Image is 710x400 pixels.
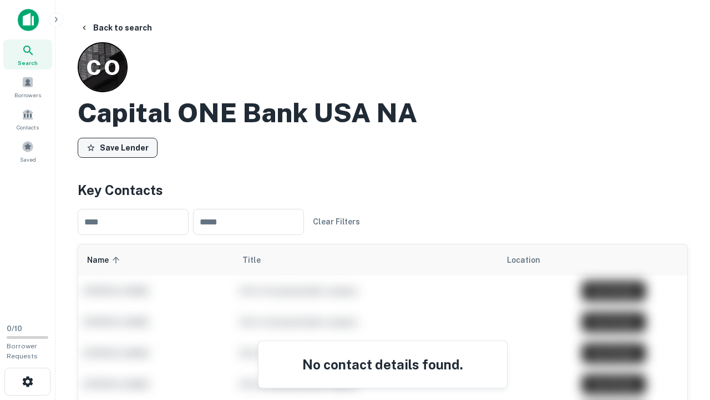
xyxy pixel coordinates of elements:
span: Borrower Requests [7,342,38,360]
a: Search [3,39,52,69]
img: capitalize-icon.png [18,9,39,31]
a: Contacts [3,104,52,134]
button: Clear Filters [308,212,364,232]
p: C O [86,52,119,83]
span: Search [18,58,38,67]
button: Save Lender [78,138,158,158]
span: Borrowers [14,91,41,99]
a: Saved [3,136,52,166]
iframe: Chat Widget [655,311,710,364]
a: Borrowers [3,72,52,102]
h4: Key Contacts [78,180,688,200]
span: 0 / 10 [7,324,22,333]
h4: No contact details found. [272,354,494,374]
span: Contacts [17,123,39,132]
h2: Capital ONE Bank USA NA [78,97,417,129]
button: Back to search [75,18,156,38]
span: Saved [20,155,36,164]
